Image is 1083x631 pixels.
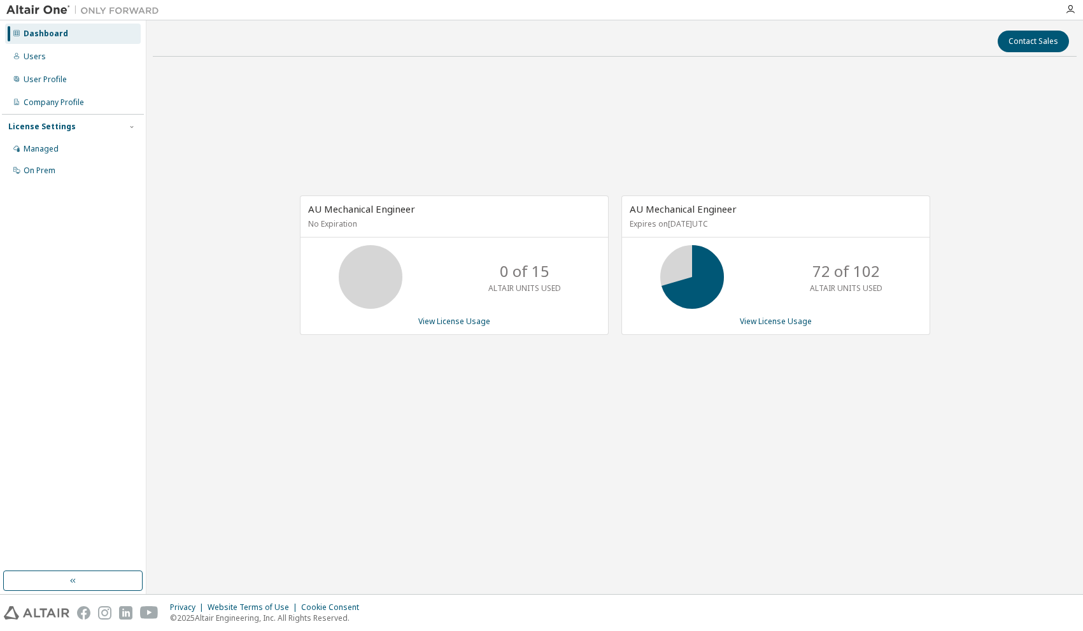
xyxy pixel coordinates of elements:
div: User Profile [24,74,67,85]
div: Managed [24,144,59,154]
div: On Prem [24,166,55,176]
div: Cookie Consent [301,602,367,613]
p: 72 of 102 [812,260,880,282]
a: View License Usage [740,316,812,327]
p: ALTAIR UNITS USED [488,283,561,294]
img: facebook.svg [77,606,90,620]
img: linkedin.svg [119,606,132,620]
div: License Settings [8,122,76,132]
img: Altair One [6,4,166,17]
img: instagram.svg [98,606,111,620]
p: No Expiration [308,218,597,229]
img: youtube.svg [140,606,159,620]
img: altair_logo.svg [4,606,69,620]
button: Contact Sales [998,31,1069,52]
div: Website Terms of Use [208,602,301,613]
p: Expires on [DATE] UTC [630,218,919,229]
div: Company Profile [24,97,84,108]
p: 0 of 15 [500,260,549,282]
div: Privacy [170,602,208,613]
p: ALTAIR UNITS USED [810,283,882,294]
a: View License Usage [418,316,490,327]
span: AU Mechanical Engineer [308,202,415,215]
div: Dashboard [24,29,68,39]
div: Users [24,52,46,62]
p: © 2025 Altair Engineering, Inc. All Rights Reserved. [170,613,367,623]
span: AU Mechanical Engineer [630,202,737,215]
